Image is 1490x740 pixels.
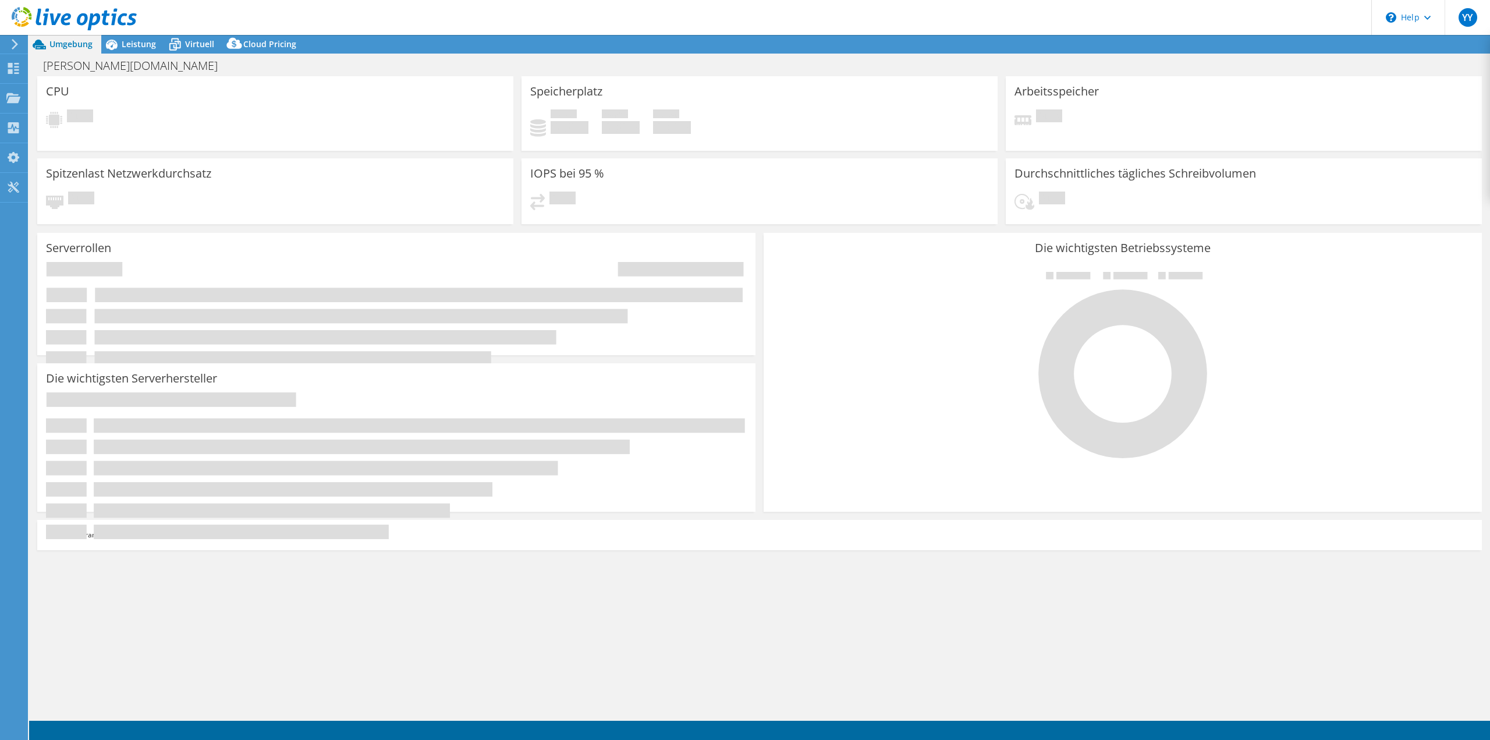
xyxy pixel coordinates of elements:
h3: Die wichtigsten Betriebssysteme [772,242,1473,254]
h3: Spitzenlast Netzwerkdurchsatz [46,167,211,180]
span: Umgebung [49,38,93,49]
span: Insgesamt [653,109,679,121]
h3: Durchschnittliches tägliches Schreibvolumen [1014,167,1256,180]
span: Ausstehend [549,192,576,207]
svg: \n [1386,12,1396,23]
span: Ausstehend [1036,109,1062,125]
h1: [PERSON_NAME][DOMAIN_NAME] [38,59,236,72]
h4: 0 GiB [551,121,588,134]
h3: Speicherplatz [530,85,602,98]
span: Ausstehend [67,109,93,125]
div: Dieses Diagramm wird nach Abschluss der Collector-Durchläufe angezeigt [37,520,1482,550]
h4: 0 GiB [653,121,691,134]
span: Ausstehend [1039,192,1065,207]
span: Belegt [551,109,577,121]
h3: Die wichtigsten Serverhersteller [46,372,217,385]
h3: Serverrollen [46,242,111,254]
span: Virtuell [185,38,214,49]
h3: CPU [46,85,69,98]
h3: Arbeitsspeicher [1014,85,1099,98]
span: Verfügbar [602,109,628,121]
span: Cloud Pricing [243,38,296,49]
span: Leistung [122,38,156,49]
span: Ausstehend [68,192,94,207]
h4: 0 GiB [602,121,640,134]
h3: IOPS bei 95 % [530,167,604,180]
span: YY [1459,8,1477,27]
